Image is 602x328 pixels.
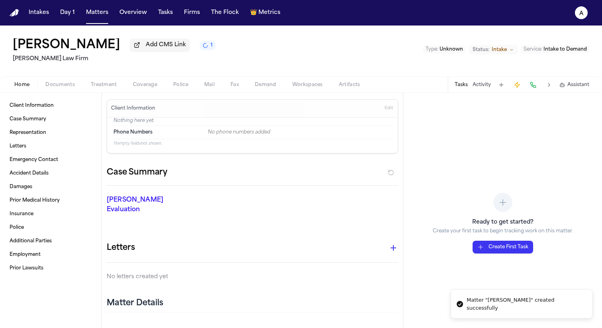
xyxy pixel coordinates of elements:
[155,6,176,20] button: Tasks
[6,194,95,207] a: Prior Medical History
[107,242,135,254] h1: Letters
[440,47,463,52] span: Unknown
[107,272,398,282] p: No letters created yet
[113,141,391,147] p: 11 empty fields not shown.
[433,218,573,226] h3: Ready to get started?
[543,47,587,52] span: Intake to Demand
[6,235,95,247] a: Additional Parties
[473,241,533,253] button: Create First Task
[181,6,203,20] button: Firms
[208,129,391,136] div: No phone numbers added
[492,47,507,53] span: Intake
[6,248,95,261] a: Employment
[13,38,120,53] button: Edit matter name
[231,82,239,88] span: Fax
[521,45,589,53] button: Edit Service: Intake to Demand
[57,6,78,20] button: Day 1
[10,9,19,17] a: Home
[423,45,465,53] button: Edit Type: Unknown
[339,82,360,88] span: Artifacts
[382,102,395,115] button: Edit
[204,82,215,88] span: Mail
[455,82,468,88] button: Tasks
[107,195,197,214] p: [PERSON_NAME] Evaluation
[211,42,213,49] span: 1
[109,105,157,112] h3: Client Information
[528,79,539,90] button: Make a Call
[6,126,95,139] a: Representation
[496,79,507,90] button: Add Task
[173,82,188,88] span: Police
[524,47,542,52] span: Service :
[6,221,95,234] a: Police
[567,82,589,88] span: Assistant
[107,166,167,179] h2: Case Summary
[292,82,323,88] span: Workspaces
[433,228,573,234] p: Create your first task to begin tracking work on this matter.
[13,38,120,53] h1: [PERSON_NAME]
[469,45,518,55] button: Change status from Intake
[6,140,95,153] a: Letters
[559,82,589,88] button: Assistant
[6,181,95,193] a: Damages
[91,82,117,88] span: Treatment
[146,41,186,49] span: Add CMS Link
[6,99,95,112] a: Client Information
[473,82,491,88] button: Activity
[14,82,29,88] span: Home
[6,167,95,180] a: Accident Details
[6,208,95,220] a: Insurance
[467,296,586,312] div: Matter "[PERSON_NAME]" created successfully
[199,41,216,50] button: 1 active task
[25,6,52,20] button: Intakes
[512,79,523,90] button: Create Immediate Task
[83,6,111,20] button: Matters
[10,9,19,17] img: Finch Logo
[116,6,150,20] button: Overview
[255,82,276,88] span: Demand
[133,82,157,88] span: Coverage
[113,129,152,136] span: Phone Numbers
[208,6,242,20] button: The Flock
[113,118,391,126] p: Nothing here yet.
[385,106,393,111] span: Edit
[426,47,438,52] span: Type :
[130,39,190,51] button: Add CMS Link
[6,153,95,166] a: Emergency Contact
[473,47,489,53] span: Status:
[107,298,163,309] h2: Matter Details
[45,82,75,88] span: Documents
[13,54,216,64] h2: [PERSON_NAME] Law Firm
[6,113,95,126] a: Case Summary
[6,262,95,275] a: Prior Lawsuits
[247,6,283,20] button: crownMetrics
